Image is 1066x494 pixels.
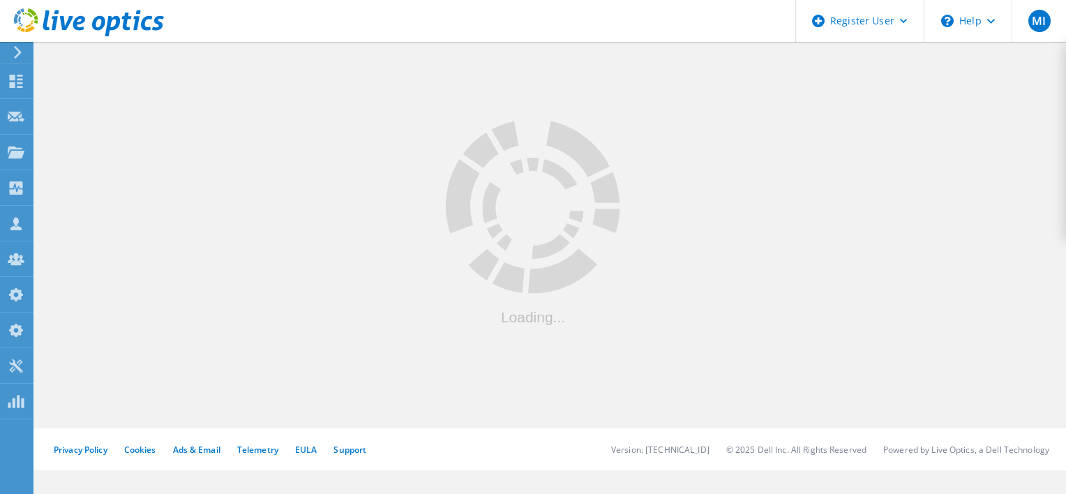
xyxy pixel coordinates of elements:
div: Loading... [446,309,620,324]
li: Powered by Live Optics, a Dell Technology [883,444,1049,456]
a: Support [333,444,366,456]
a: EULA [295,444,317,456]
li: © 2025 Dell Inc. All Rights Reserved [726,444,866,456]
span: MI [1032,15,1046,27]
a: Ads & Email [173,444,220,456]
svg: \n [941,15,954,27]
a: Telemetry [237,444,278,456]
a: Cookies [124,444,156,456]
a: Privacy Policy [54,444,107,456]
li: Version: [TECHNICAL_ID] [611,444,710,456]
a: Live Optics Dashboard [14,29,164,39]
